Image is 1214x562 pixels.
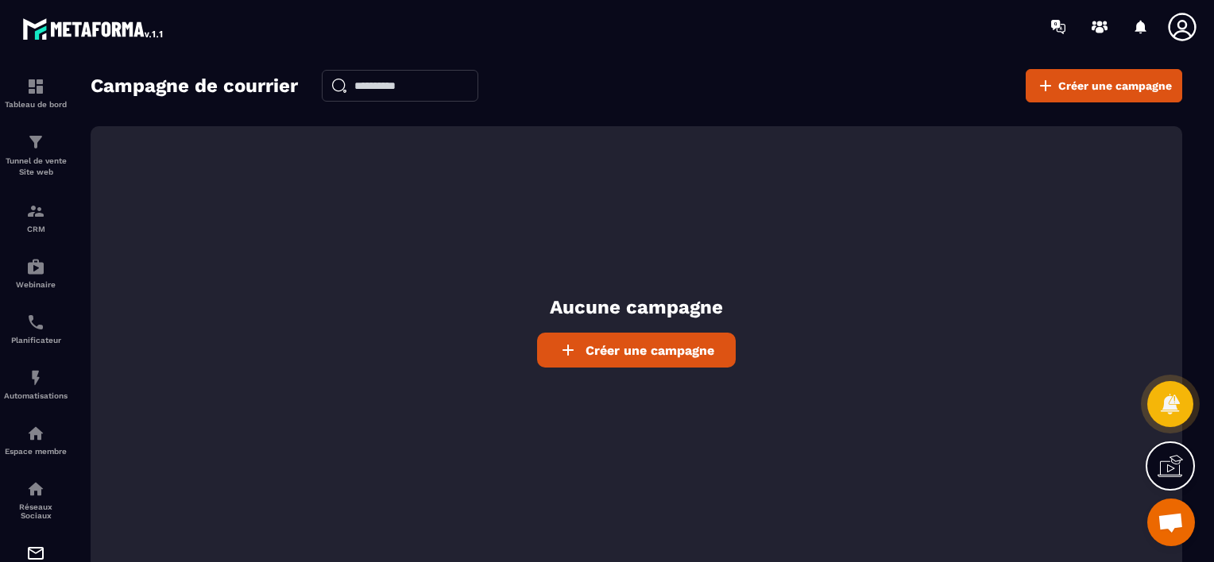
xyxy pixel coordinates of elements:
p: Espace membre [4,447,68,456]
a: schedulerschedulerPlanificateur [4,301,68,356]
p: Planificateur [4,336,68,345]
a: automationsautomationsWebinaire [4,245,68,301]
a: formationformationCRM [4,190,68,245]
img: automations [26,368,45,387]
a: automationsautomationsEspace membre [4,412,68,468]
a: Créer une campagne [537,333,736,368]
a: formationformationTableau de bord [4,65,68,121]
img: formation [26,133,45,152]
a: automationsautomationsAutomatisations [4,356,68,412]
p: Tableau de bord [4,100,68,109]
p: Réseaux Sociaux [4,502,68,520]
p: Automatisations [4,391,68,400]
p: Webinaire [4,280,68,289]
img: formation [26,202,45,221]
a: Créer une campagne [1026,69,1182,102]
span: Créer une campagne [1058,78,1172,94]
img: automations [26,257,45,276]
img: automations [26,424,45,443]
img: logo [22,14,165,43]
p: Aucune campagne [550,294,723,321]
img: formation [26,77,45,96]
p: CRM [4,225,68,233]
span: Créer une campagne [586,343,714,358]
img: scheduler [26,313,45,332]
a: formationformationTunnel de vente Site web [4,121,68,190]
h2: Campagne de courrier [91,70,298,102]
a: social-networksocial-networkRéseaux Sociaux [4,468,68,532]
p: Tunnel de vente Site web [4,156,68,178]
img: social-network [26,479,45,498]
div: Ouvrir le chat [1147,498,1195,546]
